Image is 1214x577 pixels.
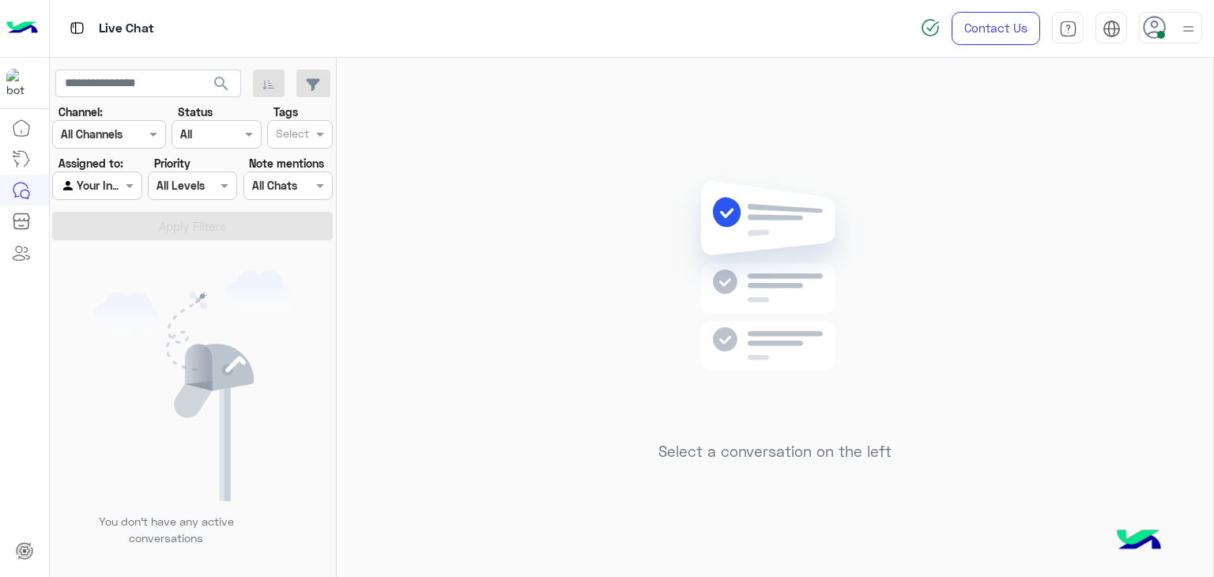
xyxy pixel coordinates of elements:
[1111,514,1167,569] img: hulul-logo.png
[93,270,292,501] img: empty users
[658,443,892,461] h5: Select a conversation on the left
[661,168,889,431] img: no messages
[99,18,154,40] p: Live Chat
[6,12,38,45] img: Logo
[952,12,1040,45] a: Contact Us
[1052,12,1084,45] a: tab
[58,104,103,120] label: Channel:
[52,212,333,240] button: Apply Filters
[67,18,87,38] img: tab
[273,104,298,120] label: Tags
[921,18,940,37] img: spinner
[178,104,213,120] label: Status
[1178,19,1198,39] img: profile
[154,155,190,172] label: Priority
[6,69,35,97] img: 1403182699927242
[202,70,241,104] button: search
[1103,20,1121,38] img: tab
[249,155,324,172] label: Note mentions
[212,74,231,93] span: search
[86,513,246,547] p: You don’t have any active conversations
[1059,20,1077,38] img: tab
[58,155,123,172] label: Assigned to:
[273,125,309,145] div: Select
